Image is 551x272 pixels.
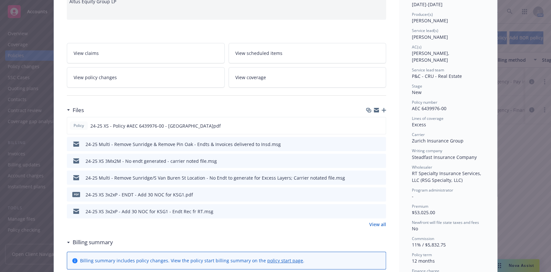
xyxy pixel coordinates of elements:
button: preview file [378,208,383,215]
span: - [412,193,413,199]
span: 24-25 XS - Policy #AEC 6439976-00 - [GEOGRAPHIC_DATA]pdf [90,122,221,129]
button: download file [367,122,372,129]
div: 24-25 Multi - Remove Sunridge & Remove Pin Oak - Endts & Invoices delivered to Insd.msg [86,141,281,148]
span: Lines of coverage [412,116,444,121]
span: Zurich Insurance Group [412,138,464,144]
span: Service lead team [412,67,444,73]
div: Billing summary includes policy changes. View the policy start billing summary on the . [80,257,304,264]
span: [PERSON_NAME], [PERSON_NAME] [412,50,451,63]
span: [PERSON_NAME] [412,17,448,24]
button: preview file [378,141,383,148]
button: preview file [378,174,383,181]
span: Stage [412,83,422,89]
span: P&C - CRU - Real Estate [412,73,462,79]
span: View coverage [235,74,266,81]
div: 24-25 Multi - Remove Sunridge/S Van Buren St Location - No Endt to generate for Excess Layers; Ca... [86,174,345,181]
div: Files [67,106,84,114]
span: RT Specialty Insurance Services, LLC (RSG Specialty, LLC) [412,170,483,183]
span: Commission [412,236,434,241]
a: View scheduled items [229,43,386,63]
div: Excess [412,121,484,128]
span: Premium [412,204,428,209]
span: 12 months [412,258,435,264]
span: New [412,89,422,95]
button: download file [367,208,372,215]
div: 24-25 XS 3Mx2M - No endt generated - carrier noted file.msg [86,158,217,164]
span: AC(s) [412,44,422,50]
span: Steadfast Insurance Company [412,154,477,160]
div: 24-25 XS 3x2xP - ENDT - Add 30 NOC for KSG1.pdf [86,191,193,198]
span: Carrier [412,132,425,137]
span: $53,025.00 [412,209,435,215]
a: View claims [67,43,225,63]
span: No [412,225,418,232]
span: pdf [72,192,80,197]
span: View claims [74,50,99,57]
span: Producer(s) [412,12,433,17]
button: preview file [378,191,383,198]
div: Billing summary [67,238,113,246]
span: Policy [72,123,85,129]
span: 11% / $5,832.75 [412,242,446,248]
span: Program administrator [412,187,453,193]
h3: Billing summary [73,238,113,246]
span: AEC 6439976-00 [412,105,446,111]
span: Wholesaler [412,164,432,170]
a: View all [369,221,386,228]
button: download file [367,191,372,198]
span: Policy term [412,252,432,257]
a: policy start page [267,257,303,264]
a: View policy changes [67,67,225,88]
div: 24-25 XS 3x2xP - Add 30 NOC for KSG1 - Endt Rec fr RT.msg [86,208,213,215]
a: View coverage [229,67,386,88]
span: Writing company [412,148,442,153]
button: download file [367,141,372,148]
button: download file [367,158,372,164]
h3: Files [73,106,84,114]
span: Newfront will file state taxes and fees [412,220,479,225]
span: View scheduled items [235,50,282,57]
span: Policy number [412,99,437,105]
span: View policy changes [74,74,117,81]
button: download file [367,174,372,181]
button: preview file [378,158,383,164]
span: [PERSON_NAME] [412,34,448,40]
button: preview file [377,122,383,129]
span: Service lead(s) [412,28,438,33]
